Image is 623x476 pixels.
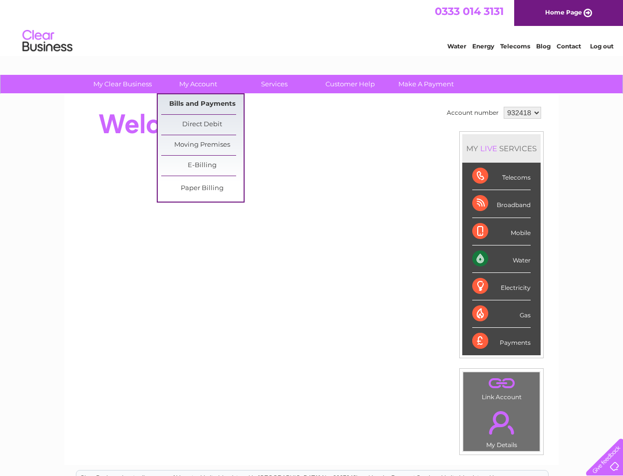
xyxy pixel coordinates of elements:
[447,42,466,50] a: Water
[466,405,537,440] a: .
[500,42,530,50] a: Telecoms
[478,144,499,153] div: LIVE
[161,156,244,176] a: E-Billing
[161,94,244,114] a: Bills and Payments
[472,273,531,300] div: Electricity
[435,5,504,17] a: 0333 014 3131
[472,245,531,273] div: Water
[472,42,494,50] a: Energy
[385,75,467,93] a: Make A Payment
[22,26,73,56] img: logo.png
[309,75,391,93] a: Customer Help
[463,403,540,452] td: My Details
[233,75,315,93] a: Services
[444,104,501,121] td: Account number
[557,42,581,50] a: Contact
[472,328,531,355] div: Payments
[161,135,244,155] a: Moving Premises
[157,75,240,93] a: My Account
[472,163,531,190] div: Telecoms
[463,372,540,403] td: Link Account
[590,42,614,50] a: Log out
[536,42,551,50] a: Blog
[466,375,537,392] a: .
[472,190,531,218] div: Broadband
[161,179,244,199] a: Paper Billing
[81,75,164,93] a: My Clear Business
[76,5,548,48] div: Clear Business is a trading name of Verastar Limited (registered in [GEOGRAPHIC_DATA] No. 3667643...
[462,134,541,163] div: MY SERVICES
[161,115,244,135] a: Direct Debit
[472,218,531,245] div: Mobile
[472,300,531,328] div: Gas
